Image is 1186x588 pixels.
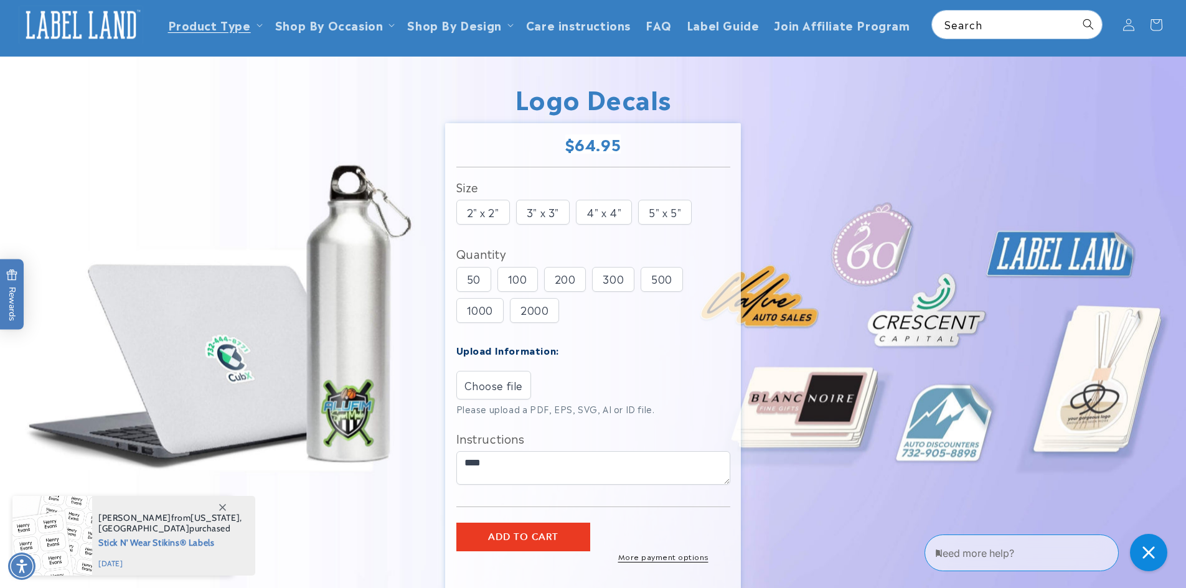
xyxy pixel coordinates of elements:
[526,17,631,32] span: Care instructions
[98,558,242,569] span: [DATE]
[98,512,171,523] span: [PERSON_NAME]
[638,200,692,225] div: 5" x 5"
[497,267,538,292] div: 100
[98,534,242,549] span: Stick N' Wear Stikins® Labels
[98,513,242,534] span: from , purchased
[544,267,586,292] div: 200
[456,243,730,263] div: Quantity
[766,10,917,39] a: Join Affiliate Program
[592,267,634,292] div: 300
[456,298,504,323] div: 1000
[6,269,18,320] span: Rewards
[168,16,251,33] a: Product Type
[456,403,730,416] div: Please upload a PDF, EPS, SVG, AI or ID file.
[488,531,558,543] span: Add to cart
[565,134,621,154] span: $64.95
[679,10,767,39] a: Label Guide
[646,17,672,32] span: FAQ
[445,82,741,114] h1: Logo Decals
[400,10,518,39] summary: Shop By Design
[19,6,143,44] img: Label Land
[161,10,268,39] summary: Product Type
[596,551,730,562] a: More payment options
[576,200,632,225] div: 4" x 4"
[456,200,510,225] div: 2" x 2"
[275,17,384,32] span: Shop By Occasion
[456,343,559,357] label: Upload Information:
[464,378,524,393] span: Choose file
[641,267,683,292] div: 500
[1075,11,1102,38] button: Search
[456,523,590,551] button: Add to cart
[14,1,148,49] a: Label Land
[516,200,570,225] div: 3" x 3"
[407,16,501,33] a: Shop By Design
[638,10,679,39] a: FAQ
[519,10,638,39] a: Care instructions
[456,177,730,197] div: Size
[191,512,240,523] span: [US_STATE]
[268,10,400,39] summary: Shop By Occasion
[456,267,491,292] div: 50
[456,428,730,448] label: Instructions
[98,523,189,534] span: [GEOGRAPHIC_DATA]
[774,17,910,32] span: Join Affiliate Program
[925,530,1174,576] iframe: Gorgias Floating Chat
[687,17,760,32] span: Label Guide
[510,298,559,323] div: 2000
[8,553,35,580] div: Accessibility Menu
